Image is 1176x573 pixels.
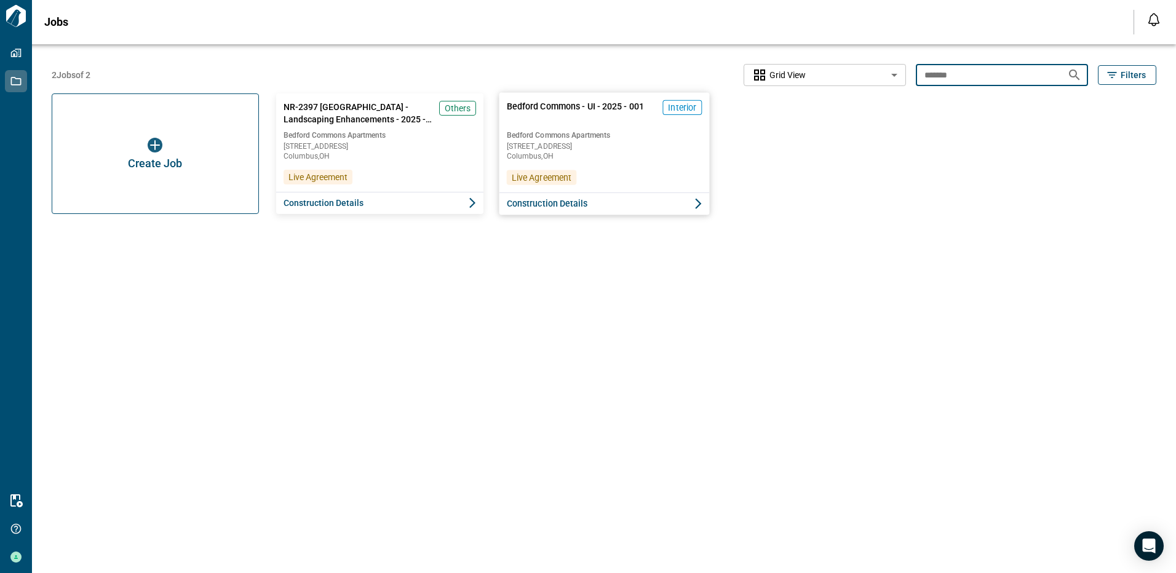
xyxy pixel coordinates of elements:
span: Others [445,102,471,114]
button: Search jobs [1062,63,1087,87]
span: Bedford Commons Apartments [506,130,701,140]
div: Without label [744,63,906,88]
span: Grid View [769,69,806,81]
span: Construction Details [284,197,364,209]
span: [STREET_ADDRESS] [284,143,476,150]
span: Construction Details [506,197,587,210]
span: Interior [668,101,696,114]
span: Create Job [128,157,182,170]
span: 2 Jobs of 2 [52,69,90,81]
span: Filters [1121,69,1146,81]
div: Open Intercom Messenger [1134,531,1164,561]
span: Bedford Commons Apartments [284,130,476,140]
button: Construction Details [276,192,483,214]
span: [STREET_ADDRESS] [506,143,701,150]
img: icon button [148,138,162,152]
button: Construction Details [499,192,709,215]
span: Live Agreement [511,171,571,183]
span: NR-2397 [GEOGRAPHIC_DATA] - Landscaping Enhancements - 2025 - 003 [284,101,434,125]
span: Columbus , OH [284,152,476,160]
span: Live Agreement [288,171,348,183]
span: Columbus , OH [506,152,701,160]
button: Open notification feed [1144,10,1164,30]
span: Bedford Commons - UI - 2025 - 001 [506,100,643,125]
span: Jobs [44,16,68,28]
button: Filters [1098,65,1156,85]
